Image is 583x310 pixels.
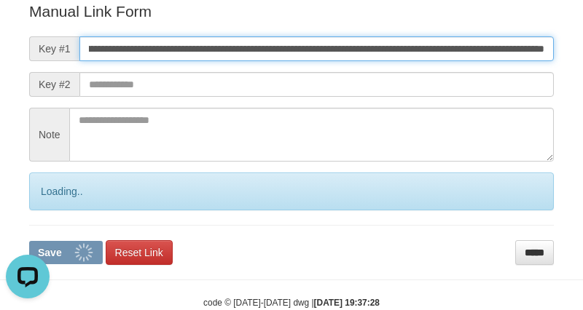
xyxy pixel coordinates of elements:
[314,298,380,308] strong: [DATE] 19:37:28
[29,36,79,61] span: Key #1
[38,247,62,258] span: Save
[106,240,173,265] a: Reset Link
[29,241,103,264] button: Save
[29,72,79,97] span: Key #2
[203,298,380,308] small: code © [DATE]-[DATE] dwg |
[29,1,554,22] p: Manual Link Form
[6,6,50,49] button: Open LiveChat chat widget
[29,172,554,210] div: Loading..
[29,108,69,162] span: Note
[115,247,163,258] span: Reset Link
